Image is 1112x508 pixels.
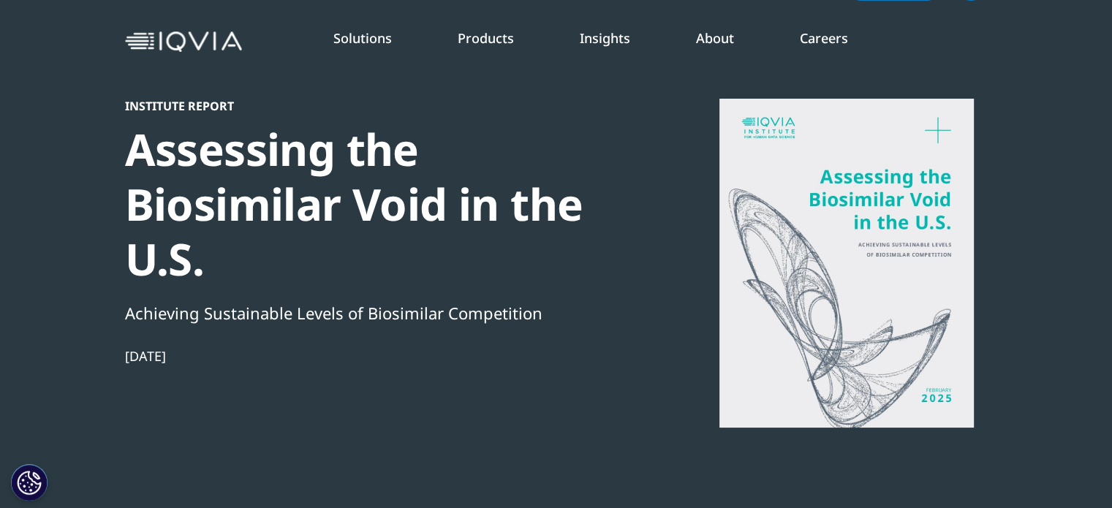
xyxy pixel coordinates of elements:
button: Configuración de cookies [11,464,48,501]
a: Products [458,29,514,47]
div: Assessing the Biosimilar Void in the U.S. [125,122,627,287]
nav: Primary [248,7,988,76]
a: About [696,29,734,47]
div: Institute Report [125,99,627,113]
div: [DATE] [125,347,627,365]
a: Careers [800,29,848,47]
a: Solutions [333,29,392,47]
div: Achieving Sustainable Levels of Biosimilar Competition [125,300,627,325]
img: IQVIA Healthcare Information Technology and Pharma Clinical Research Company [125,31,242,53]
a: Insights [580,29,630,47]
